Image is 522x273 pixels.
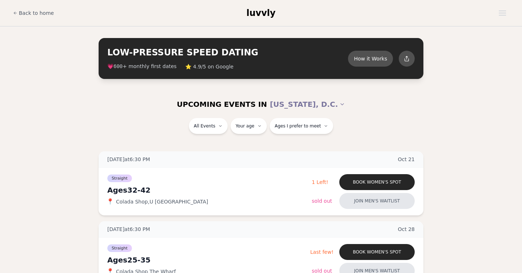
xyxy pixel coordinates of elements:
[236,123,254,129] span: Your age
[310,249,333,255] span: Last few!
[107,226,150,233] span: [DATE] at 6:30 PM
[107,175,132,182] span: Straight
[231,118,267,134] button: Your age
[194,123,215,129] span: All Events
[116,198,208,205] span: Colada Shop , U [GEOGRAPHIC_DATA]
[107,156,150,163] span: [DATE] at 6:30 PM
[113,64,123,70] span: 600
[270,96,345,112] button: [US_STATE], D.C.
[270,118,333,134] button: Ages I prefer to meet
[107,244,132,252] span: Straight
[13,6,54,20] a: Back to home
[107,185,312,195] div: Ages 32-42
[107,47,348,58] h2: LOW-PRESSURE SPEED DATING
[398,156,415,163] span: Oct 21
[177,99,267,109] span: UPCOMING EVENTS IN
[348,51,393,67] button: How it Works
[246,7,275,19] a: luvvly
[398,226,415,233] span: Oct 28
[312,179,328,185] span: 1 Left!
[246,8,275,18] span: luvvly
[185,63,233,70] span: ⭐ 4.9/5 on Google
[107,199,113,205] span: 📍
[339,244,415,260] button: Book women's spot
[107,255,310,265] div: Ages 25-35
[496,8,509,18] button: Open menu
[339,174,415,190] button: Book women's spot
[19,9,54,17] span: Back to home
[275,123,321,129] span: Ages I prefer to meet
[107,63,177,70] span: 💗 + monthly first dates
[339,193,415,209] button: Join men's waitlist
[312,198,332,204] span: Sold Out
[189,118,228,134] button: All Events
